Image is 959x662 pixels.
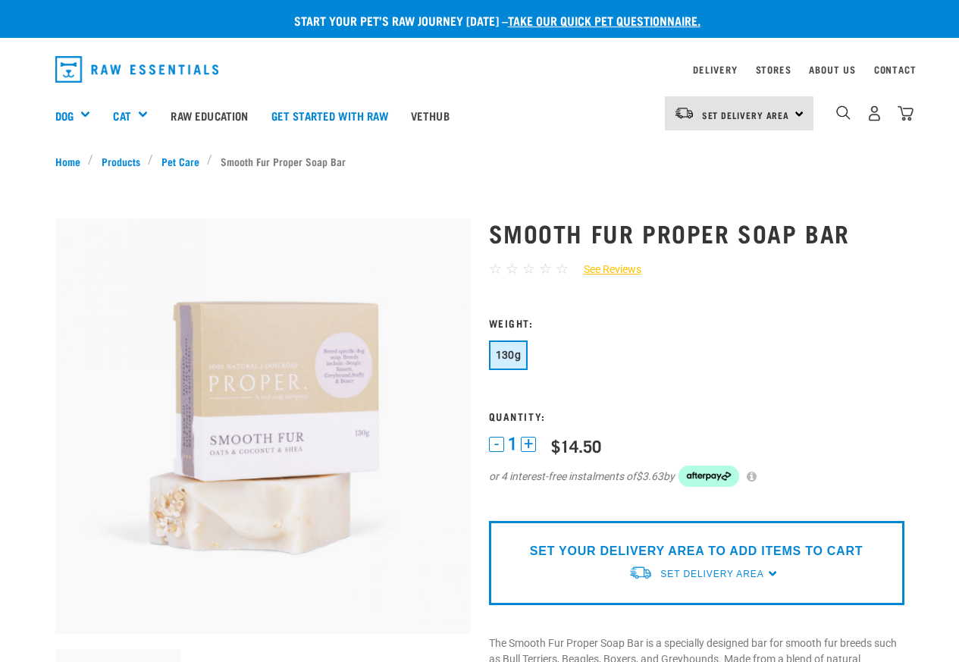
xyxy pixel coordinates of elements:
[55,218,471,634] img: Smooth fur soap
[508,17,700,24] a: take our quick pet questionnaire.
[660,569,763,579] span: Set Delivery Area
[489,410,904,422] h3: Quantity:
[55,56,219,83] img: Raw Essentials Logo
[400,85,461,146] a: Vethub
[508,436,517,452] span: 1
[679,466,739,487] img: Afterpay
[506,260,519,278] span: ☆
[153,153,207,169] a: Pet Care
[489,219,904,246] h1: Smooth Fur Proper Soap Bar
[522,260,535,278] span: ☆
[489,466,904,487] div: or 4 interest-free instalments of by
[521,437,536,452] button: +
[55,153,89,169] a: Home
[756,67,791,72] a: Stores
[874,67,917,72] a: Contact
[489,437,504,452] button: -
[898,105,914,121] img: home-icon@2x.png
[489,317,904,328] h3: Weight:
[809,67,855,72] a: About Us
[530,542,863,560] p: SET YOUR DELIVERY AREA TO ADD ITEMS TO CART
[551,436,601,455] div: $14.50
[113,107,130,124] a: Cat
[636,469,663,485] span: $3.63
[836,105,851,120] img: home-icon-1@2x.png
[93,153,148,169] a: Products
[628,565,653,581] img: van-moving.png
[489,260,502,278] span: ☆
[674,106,694,120] img: van-moving.png
[43,50,917,89] nav: dropdown navigation
[569,262,641,278] a: See Reviews
[55,107,74,124] a: Dog
[693,67,737,72] a: Delivery
[702,112,790,118] span: Set Delivery Area
[159,85,259,146] a: Raw Education
[55,153,904,169] nav: breadcrumbs
[489,340,528,370] button: 130g
[260,85,400,146] a: Get started with Raw
[556,260,569,278] span: ☆
[867,105,882,121] img: user.png
[496,349,522,361] span: 130g
[539,260,552,278] span: ☆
